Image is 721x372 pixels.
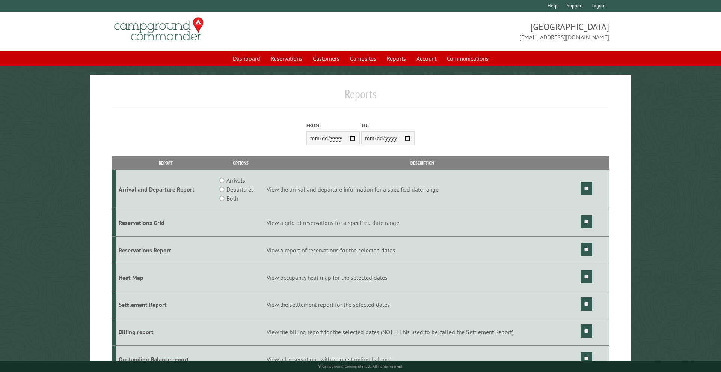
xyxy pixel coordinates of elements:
[361,122,415,129] label: To:
[265,264,579,291] td: View occupancy heat map for the selected dates
[442,51,493,66] a: Communications
[116,264,217,291] td: Heat Map
[265,170,579,209] td: View the arrival and departure information for a specified date range
[116,209,217,237] td: Reservations Grid
[116,170,217,209] td: Arrival and Departure Report
[266,51,307,66] a: Reservations
[116,236,217,264] td: Reservations Report
[382,51,410,66] a: Reports
[226,194,238,203] label: Both
[360,21,609,42] span: [GEOGRAPHIC_DATA] [EMAIL_ADDRESS][DOMAIN_NAME]
[265,209,579,237] td: View a grid of reservations for a specified date range
[265,291,579,318] td: View the settlement report for the selected dates
[116,291,217,318] td: Settlement Report
[345,51,381,66] a: Campsites
[228,51,265,66] a: Dashboard
[265,156,579,169] th: Description
[412,51,441,66] a: Account
[318,364,403,369] small: © Campground Commander LLC. All rights reserved.
[116,156,217,169] th: Report
[306,122,360,129] label: From:
[112,15,206,44] img: Campground Commander
[112,87,609,107] h1: Reports
[308,51,344,66] a: Customers
[226,176,245,185] label: Arrivals
[116,318,217,346] td: Billing report
[265,236,579,264] td: View a report of reservations for the selected dates
[226,185,254,194] label: Departures
[216,156,265,169] th: Options
[265,318,579,346] td: View the billing report for the selected dates (NOTE: This used to be called the Settlement Report)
